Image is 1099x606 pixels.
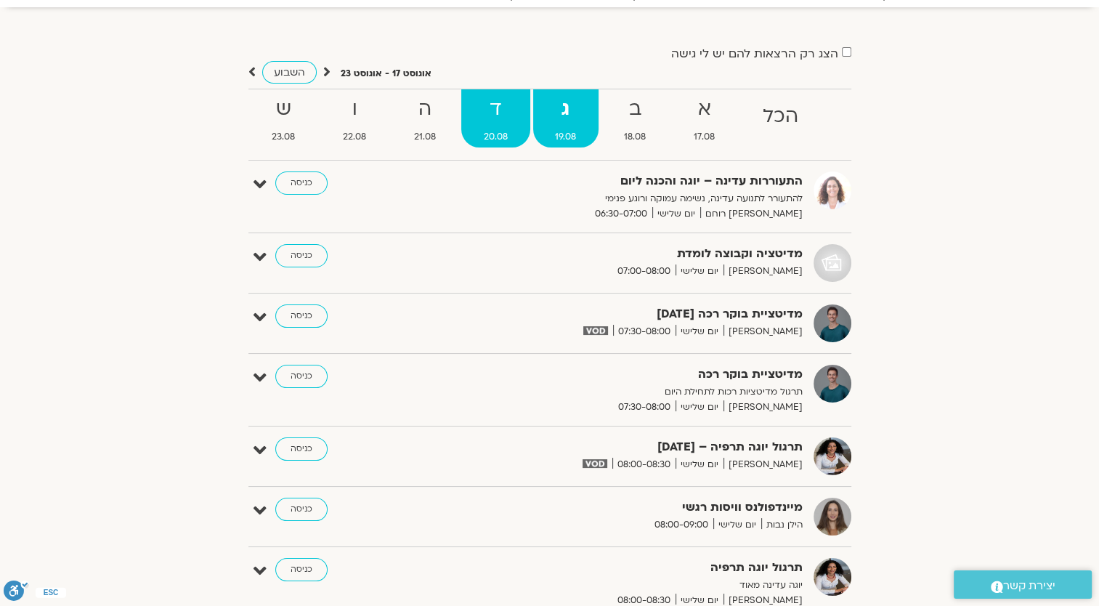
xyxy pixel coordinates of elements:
a: ד20.08 [461,89,530,148]
strong: ד [461,93,530,126]
a: ו22.08 [320,89,389,148]
span: יום שלישי [713,517,761,533]
a: כניסה [275,558,328,581]
span: 20.08 [461,129,530,145]
strong: א [671,93,737,126]
span: 18.08 [601,129,668,145]
strong: ו [320,93,389,126]
p: אוגוסט 17 - אוגוסט 23 [341,66,431,81]
a: כניסה [275,365,328,388]
span: 08:00-08:30 [612,457,676,472]
strong: הכל [740,100,821,133]
span: יום שלישי [676,400,723,415]
strong: תרגול יוגה תרפיה [447,558,803,578]
img: vodicon [583,326,607,335]
a: ה21.08 [392,89,458,148]
span: יום שלישי [676,457,723,472]
span: [PERSON_NAME] [723,264,803,279]
strong: ה [392,93,458,126]
span: 07:30-08:00 [613,324,676,339]
strong: ש [250,93,318,126]
span: 08:00-09:00 [649,517,713,533]
a: כניסה [275,171,328,195]
span: [PERSON_NAME] [723,324,803,339]
span: [PERSON_NAME] [723,457,803,472]
a: כניסה [275,498,328,521]
strong: מיינדפולנס וויסות רגשי [447,498,803,517]
strong: תרגול יוגה תרפיה – [DATE] [447,437,803,457]
span: השבוע [274,65,305,79]
label: הצג רק הרצאות להם יש לי גישה [671,47,838,60]
p: להתעורר לתנועה עדינה, נשימה עמוקה ורוגע פנימי [447,191,803,206]
span: [PERSON_NAME] רוחם [700,206,803,222]
span: יום שלישי [676,324,723,339]
span: 19.08 [533,129,599,145]
strong: ג [533,93,599,126]
a: ש23.08 [250,89,318,148]
span: 07:30-08:00 [613,400,676,415]
strong: מדיטציית בוקר רכה [447,365,803,384]
img: vodicon [583,459,607,468]
span: 22.08 [320,129,389,145]
strong: מדיטציה וקבוצה לומדת [447,244,803,264]
span: [PERSON_NAME] [723,400,803,415]
a: כניסה [275,244,328,267]
strong: ב [601,93,668,126]
span: יצירת קשר [1003,576,1055,596]
strong: התעוררות עדינה – יוגה והכנה ליום [447,171,803,191]
a: יצירת קשר [954,570,1092,599]
span: 17.08 [671,129,737,145]
a: השבוע [262,61,317,84]
p: תרגול מדיטציות רכות לתחילת היום [447,384,803,400]
span: 07:00-08:00 [612,264,676,279]
a: הכל [740,89,821,148]
a: כניסה [275,304,328,328]
a: ג19.08 [533,89,599,148]
a: כניסה [275,437,328,461]
span: 06:30-07:00 [590,206,652,222]
span: יום שלישי [652,206,700,222]
a: א17.08 [671,89,737,148]
span: יום שלישי [676,264,723,279]
span: הילן נבות [761,517,803,533]
strong: מדיטציית בוקר רכה [DATE] [447,304,803,324]
span: 23.08 [250,129,318,145]
span: 21.08 [392,129,458,145]
a: ב18.08 [601,89,668,148]
p: יוגה עדינה מאוד [447,578,803,593]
